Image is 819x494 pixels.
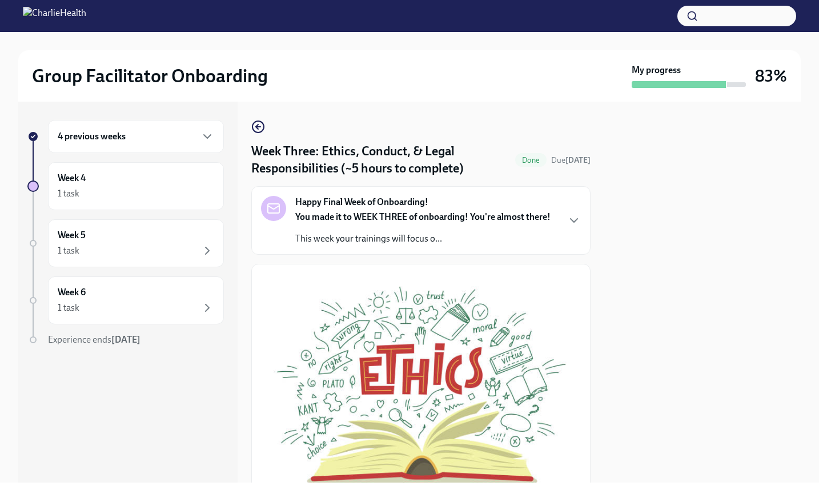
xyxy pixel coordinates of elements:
[251,143,511,177] h4: Week Three: Ethics, Conduct, & Legal Responsibilities (~5 hours to complete)
[295,211,551,222] strong: You made it to WEEK THREE of onboarding! You're almost there!
[58,130,126,143] h6: 4 previous weeks
[32,65,268,87] h2: Group Facilitator Onboarding
[755,66,787,86] h3: 83%
[27,219,224,267] a: Week 51 task
[27,162,224,210] a: Week 41 task
[58,244,79,257] div: 1 task
[58,302,79,314] div: 1 task
[23,7,86,25] img: CharlieHealth
[111,334,140,345] strong: [DATE]
[58,286,86,299] h6: Week 6
[295,232,551,245] p: This week your trainings will focus o...
[551,155,591,166] span: September 1st, 2025 10:00
[58,172,86,184] h6: Week 4
[48,334,140,345] span: Experience ends
[58,229,86,242] h6: Week 5
[565,155,591,165] strong: [DATE]
[295,196,428,208] strong: Happy Final Week of Onboarding!
[632,64,681,77] strong: My progress
[48,120,224,153] div: 4 previous weeks
[58,187,79,200] div: 1 task
[551,155,591,165] span: Due
[515,156,547,164] span: Done
[27,276,224,324] a: Week 61 task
